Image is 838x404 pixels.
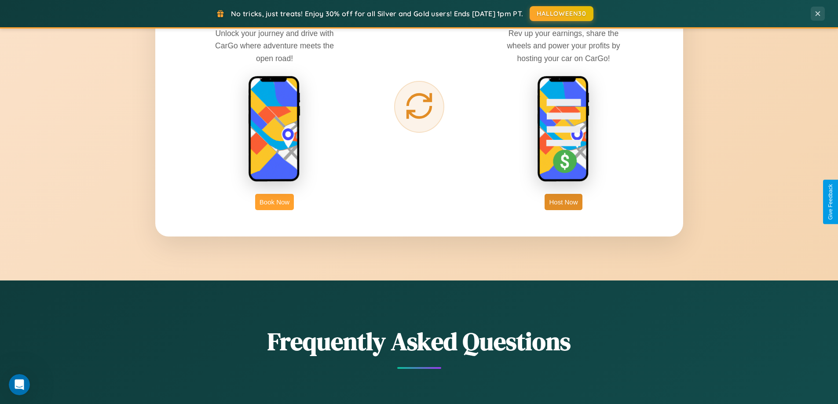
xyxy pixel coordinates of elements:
span: No tricks, just treats! Enjoy 30% off for all Silver and Gold users! Ends [DATE] 1pm PT. [231,9,523,18]
img: rent phone [248,76,301,183]
h2: Frequently Asked Questions [155,324,683,358]
iframe: Intercom live chat [9,374,30,395]
p: Unlock your journey and drive with CarGo where adventure meets the open road! [209,27,340,64]
div: Give Feedback [827,184,834,220]
button: HALLOWEEN30 [530,6,593,21]
img: host phone [537,76,590,183]
button: Host Now [545,194,582,210]
p: Rev up your earnings, share the wheels and power your profits by hosting your car on CarGo! [498,27,629,64]
button: Book Now [255,194,294,210]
